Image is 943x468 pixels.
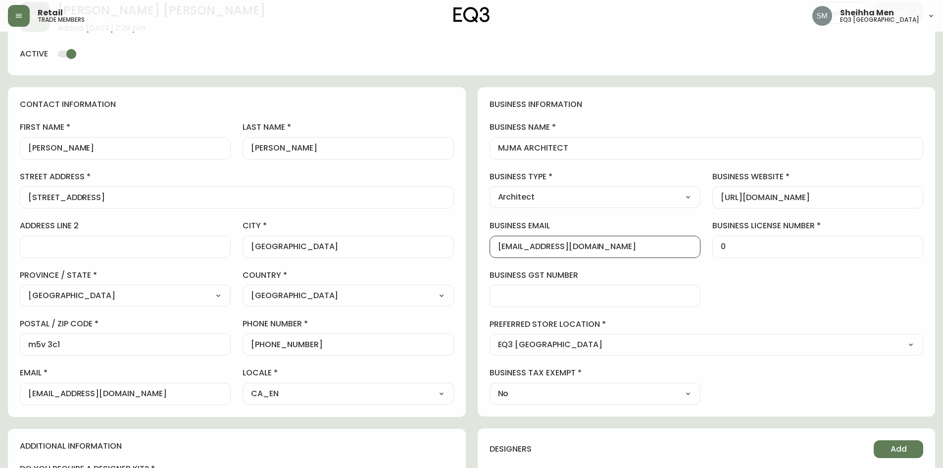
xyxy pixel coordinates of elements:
label: province / state [20,270,231,281]
span: Added: [DATE] 2:29 pm [57,24,265,33]
img: cfa6f7b0e1fd34ea0d7b164297c1067f [812,6,832,26]
span: Sheihha Men [840,9,894,17]
h4: active [20,49,48,59]
label: business license number [712,220,923,231]
h4: designers [490,444,532,455]
label: business name [490,122,924,133]
img: logo [453,7,490,23]
label: business email [490,220,700,231]
label: business tax exempt [490,367,700,378]
label: preferred store location [490,319,924,330]
h4: additional information [20,441,454,452]
label: phone number [243,318,453,329]
button: Add [874,440,923,458]
h4: contact information [20,99,454,110]
label: last name [243,122,453,133]
span: Retail [38,9,63,17]
h5: eq3 [GEOGRAPHIC_DATA] [840,17,919,23]
label: business website [712,171,923,182]
label: email [20,367,231,378]
label: street address [20,171,454,182]
label: first name [20,122,231,133]
span: Add [891,444,907,455]
label: country [243,270,453,281]
label: locale [243,367,453,378]
input: https://www.designshop.com [721,193,915,202]
label: business type [490,171,700,182]
label: city [243,220,453,231]
label: postal / zip code [20,318,231,329]
h5: trade members [38,17,85,23]
label: business gst number [490,270,700,281]
label: address line 2 [20,220,231,231]
h4: business information [490,99,924,110]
